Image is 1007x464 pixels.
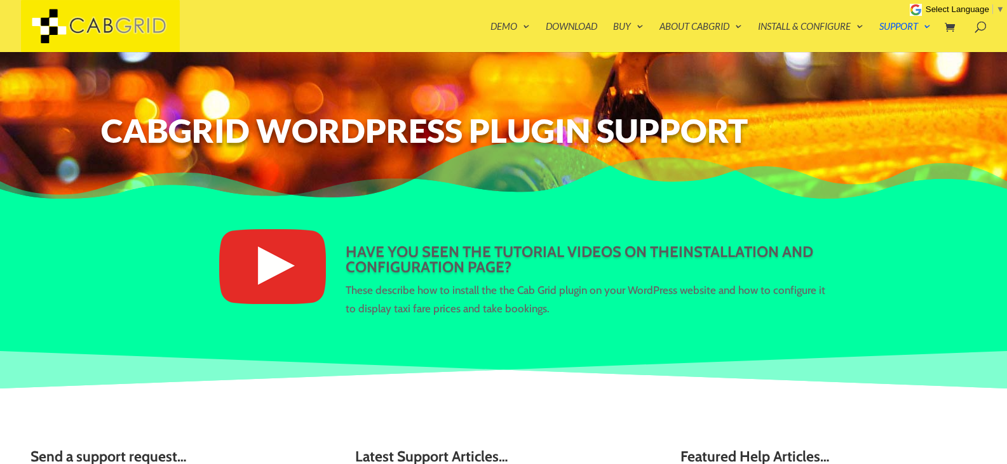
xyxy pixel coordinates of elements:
[926,4,989,14] span: Select Language
[659,22,742,52] a: About CabGrid
[346,244,828,281] h3: Have you seen the tutorial videos on the ?
[21,18,180,31] a: CabGrid Taxi Plugin
[926,4,1004,14] a: Select Language​
[879,22,931,52] a: Support
[613,22,644,52] a: Buy
[346,242,813,276] a: installation and configuration page
[101,112,907,155] h1: CabGrid WordPress Plugin Support
[490,22,530,52] a: Demo
[758,22,863,52] a: Install & Configure
[346,281,828,318] p: These describe how to install the the Cab Grid plugin on your WordPress website and how to config...
[992,4,993,14] span: ​
[996,4,1004,14] span: ▼
[546,22,597,52] a: Download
